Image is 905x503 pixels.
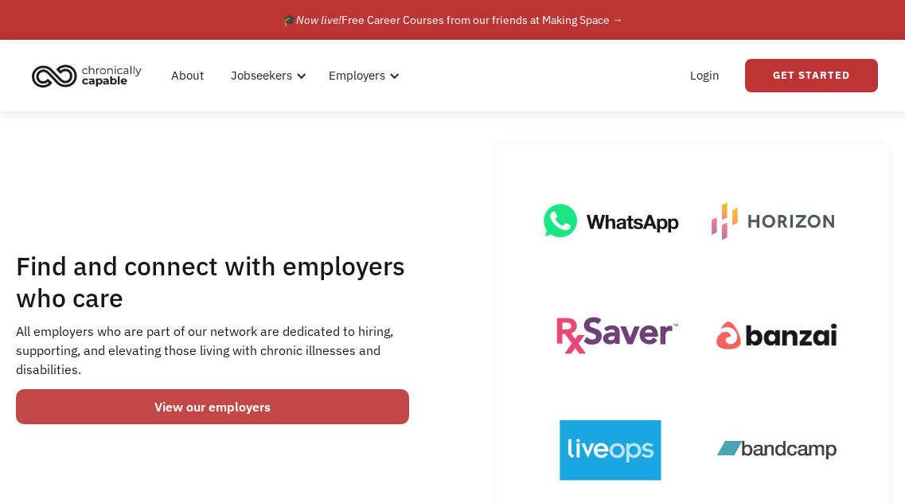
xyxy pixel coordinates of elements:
a: About [162,50,213,101]
a: Login [681,50,729,101]
a: Get Started [745,59,878,92]
div: 🎓 Free Career Courses from our friends at Making Space → [283,10,623,29]
div: Jobseekers [231,66,292,85]
h1: Find and connect with employers who care [16,250,409,314]
a: home [27,58,154,93]
div: Employers [329,66,385,85]
div: Employers [319,50,404,101]
img: Chronically Capable logo [27,58,146,93]
em: Now live! [296,13,341,27]
div: All employers who are part of our network are dedicated to hiring, supporting, and elevating thos... [16,322,409,379]
a: View our employers [16,389,409,424]
div: Jobseekers [221,50,311,101]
